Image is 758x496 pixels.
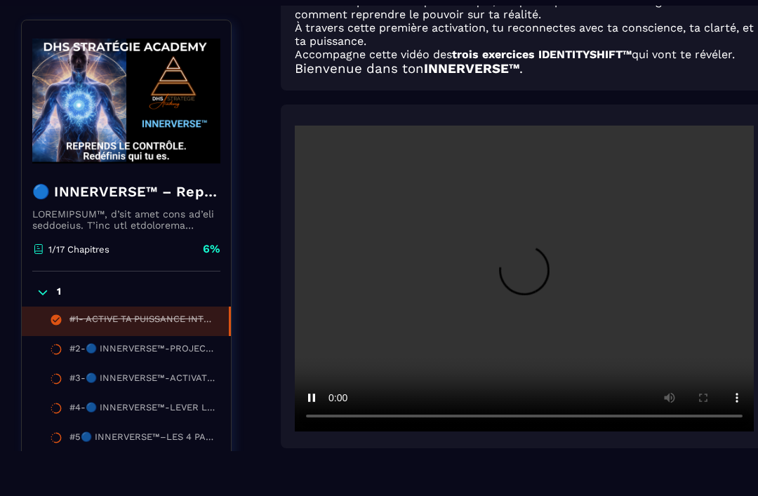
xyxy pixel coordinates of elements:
[57,286,61,300] p: 1
[69,402,217,417] div: #4-🔵 INNERVERSE™-LEVER LES VOILES INTÉRIEURS
[424,61,519,76] strong: INNERVERSE™
[32,182,220,201] h4: 🔵 INNERVERSE™ – Reprogrammation Quantique & Activation du Soi Réel
[32,31,220,171] img: banner
[295,61,754,76] h3: Bienvenue dans ton .
[295,21,754,48] p: À travers cette première activation, tu reconnectes avec ta conscience, ta clarté, et ta puissance.
[32,208,220,231] p: LOREMIPSUM™, d’sit amet cons ad’eli seddoeius. T’inc utl etdolorema aliquaeni ad minimveniamqui n...
[452,48,632,61] strong: trois exercices IDENTITYSHIFT™
[203,241,220,257] p: 6%
[69,314,215,329] div: #1- ACTIVE TA PUISSANCE INTÉRIEURE
[69,373,217,388] div: #3-🔵 INNERVERSE™-ACTIVATION PUISSANTE
[69,431,217,447] div: #5🔵 INNERVERSE™–LES 4 PALIERS VERS TA PRISE DE CONSCIENCE RÉUSSIE
[48,244,109,255] p: 1/17 Chapitres
[295,48,754,61] p: Accompagne cette vidéo des qui vont te révéler.
[69,343,217,358] div: #2-🔵 INNERVERSE™-PROJECTION & TRANSFORMATION PERSONNELLE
